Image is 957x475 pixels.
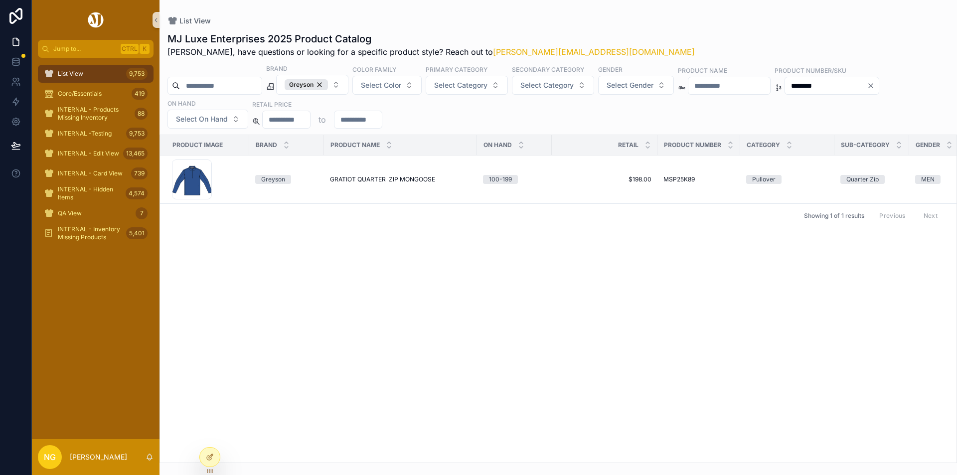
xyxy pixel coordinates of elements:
[846,175,879,184] div: Quarter Zip
[58,130,112,138] span: INTERNAL -Testing
[167,32,695,46] h1: MJ Luxe Enterprises 2025 Product Catalog
[319,114,326,126] p: to
[618,141,638,149] span: Retail
[434,80,487,90] span: Select Category
[607,80,653,90] span: Select Gender
[58,225,122,241] span: INTERNAL - Inventory Missing Products
[841,141,890,149] span: Sub-Category
[38,40,154,58] button: Jump to...CtrlK
[916,141,940,149] span: Gender
[38,65,154,83] a: List View9,753
[38,164,154,182] a: INTERNAL - Card View739
[483,141,512,149] span: On Hand
[558,175,651,183] a: $198.00
[285,79,328,90] button: Unselect GREYSON
[58,169,123,177] span: INTERNAL - Card View
[44,451,56,463] span: NG
[70,452,127,462] p: [PERSON_NAME]
[131,167,148,179] div: 739
[598,65,623,74] label: Gender
[361,80,401,90] span: Select Color
[330,175,471,183] a: GRATIOT QUARTER ZIP MONGOOSE
[276,75,348,95] button: Select Button
[53,45,117,53] span: Jump to...
[38,224,154,242] a: INTERNAL - Inventory Missing Products5,401
[330,141,380,149] span: Product Name
[126,227,148,239] div: 5,401
[132,88,148,100] div: 419
[775,66,846,75] label: Product Number/SKU
[38,145,154,162] a: INTERNAL - Edit View13,465
[126,68,148,80] div: 9,753
[512,65,584,74] label: Secondary Category
[141,45,149,53] span: K
[32,58,159,255] div: scrollable content
[58,90,102,98] span: Core/Essentials
[678,66,727,75] label: Product Name
[126,128,148,140] div: 9,753
[266,64,288,73] label: Brand
[261,175,285,184] div: Greyson
[804,212,864,220] span: Showing 1 of 1 results
[352,65,396,74] label: Color Family
[58,185,122,201] span: INTERNAL - Hidden Items
[489,175,512,184] div: 100-199
[58,150,119,158] span: INTERNAL - Edit View
[352,76,422,95] button: Select Button
[123,148,148,159] div: 13,465
[179,16,211,26] span: List View
[663,175,734,183] a: MSP25K89
[38,125,154,143] a: INTERNAL -Testing9,753
[38,105,154,123] a: INTERNAL - Products Missing Inventory88
[867,82,879,90] button: Clear
[38,85,154,103] a: Core/Essentials419
[483,175,546,184] a: 100-199
[135,108,148,120] div: 88
[330,175,435,183] span: GRATIOT QUARTER ZIP MONGOOSE
[167,110,248,129] button: Select Button
[426,65,487,74] label: Primary Category
[426,76,508,95] button: Select Button
[136,207,148,219] div: 7
[256,141,277,149] span: Brand
[252,100,292,109] label: Retail Price
[520,80,574,90] span: Select Category
[752,175,776,184] div: Pullover
[58,106,131,122] span: INTERNAL - Products Missing Inventory
[746,175,828,184] a: Pullover
[598,76,674,95] button: Select Button
[167,16,211,26] a: List View
[58,209,82,217] span: QA View
[664,141,721,149] span: Product Number
[493,47,695,57] a: [PERSON_NAME][EMAIL_ADDRESS][DOMAIN_NAME]
[747,141,780,149] span: Category
[121,44,139,54] span: Ctrl
[167,99,196,108] label: On Hand
[167,46,695,58] span: [PERSON_NAME], have questions or looking for a specific product style? Reach out to
[172,141,223,149] span: Product Image
[38,184,154,202] a: INTERNAL - Hidden Items4,574
[840,175,903,184] a: Quarter Zip
[663,175,695,183] span: MSP25K89
[921,175,935,184] div: MEN
[58,70,83,78] span: List View
[38,204,154,222] a: QA View7
[126,187,148,199] div: 4,574
[86,12,105,28] img: App logo
[512,76,594,95] button: Select Button
[285,79,328,90] div: Greyson
[255,175,318,184] a: Greyson
[176,114,228,124] span: Select On Hand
